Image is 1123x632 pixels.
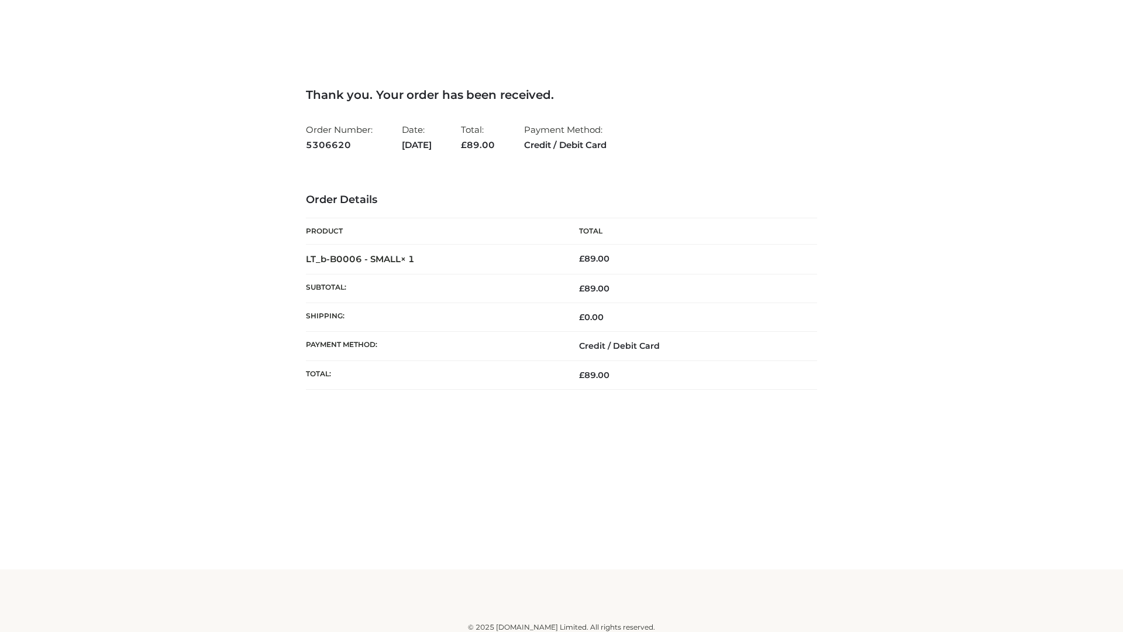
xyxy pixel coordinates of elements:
span: 89.00 [579,283,609,294]
td: Credit / Debit Card [561,332,817,360]
span: 89.00 [461,139,495,150]
bdi: 89.00 [579,253,609,264]
li: Date: [402,119,432,155]
h3: Thank you. Your order has been received. [306,88,817,102]
th: Payment method: [306,332,561,360]
strong: × 1 [401,253,415,265]
span: £ [461,139,467,150]
strong: [DATE] [402,138,432,153]
li: Total: [461,119,495,155]
li: Payment Method: [524,119,607,155]
th: Total: [306,360,561,389]
span: £ [579,283,584,294]
bdi: 0.00 [579,312,604,322]
span: 89.00 [579,370,609,380]
span: £ [579,370,584,380]
th: Total [561,218,817,245]
th: Product [306,218,561,245]
h3: Order Details [306,194,817,207]
th: Shipping: [306,303,561,332]
strong: LT_b-B0006 - SMALL [306,253,415,265]
th: Subtotal: [306,274,561,303]
strong: 5306620 [306,138,373,153]
strong: Credit / Debit Card [524,138,607,153]
li: Order Number: [306,119,373,155]
span: £ [579,312,584,322]
span: £ [579,253,584,264]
